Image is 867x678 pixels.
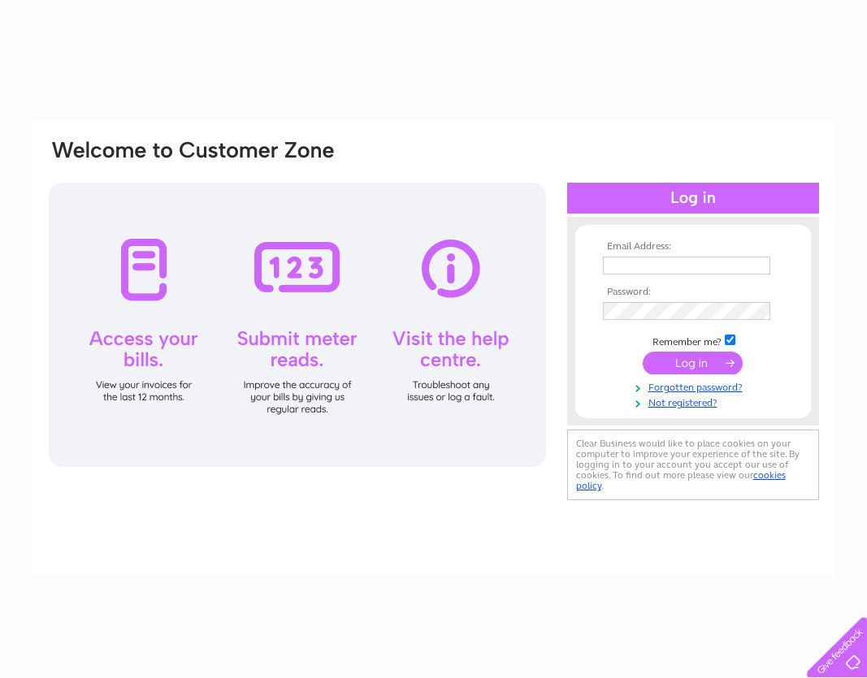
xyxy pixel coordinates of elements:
input: Submit [643,352,743,374]
a: Not registered? [603,394,787,409]
th: Password: [599,287,787,298]
td: Remember me? [599,332,787,348]
div: Clear Business would like to place cookies on your computer to improve your experience of the sit... [567,430,819,500]
a: cookies policy [576,469,786,491]
th: Email Address: [599,241,787,253]
a: Forgotten password? [603,378,787,394]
